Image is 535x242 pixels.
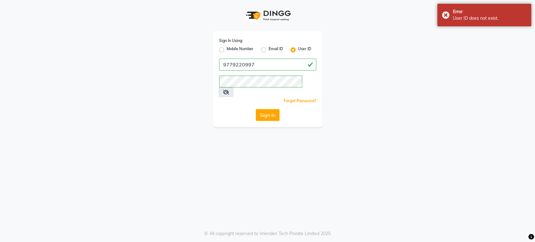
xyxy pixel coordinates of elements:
label: Mobile Number [227,46,254,54]
img: logo1.svg [243,6,293,25]
input: Username [219,76,302,87]
label: User ID [298,46,311,54]
label: Email ID [269,46,283,54]
label: Sign In Using: [219,38,243,44]
a: Forgot Password? [284,98,316,103]
button: Sign In [256,109,280,121]
input: Username [219,59,316,71]
div: Error [453,8,527,15]
div: User ID does not exist. [453,15,527,22]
